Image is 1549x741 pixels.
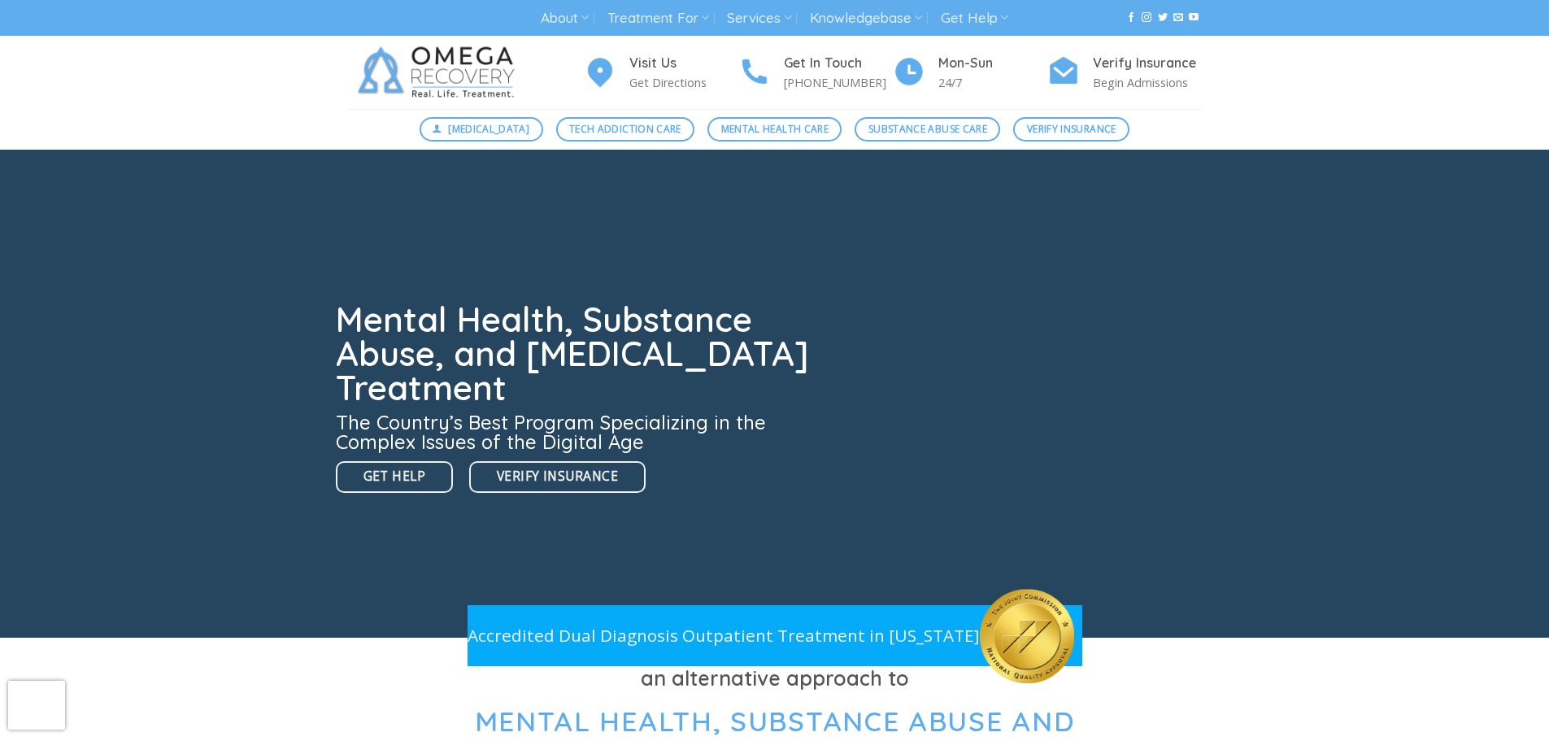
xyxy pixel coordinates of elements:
[448,121,529,137] span: [MEDICAL_DATA]
[707,117,842,142] a: Mental Health Care
[1027,121,1116,137] span: Verify Insurance
[420,117,543,142] a: [MEDICAL_DATA]
[738,53,893,93] a: Get In Touch [PHONE_NUMBER]
[336,461,454,493] a: Get Help
[541,3,589,33] a: About
[1047,53,1202,93] a: Verify Insurance Begin Admissions
[1013,117,1129,142] a: Verify Insurance
[348,36,531,109] img: Omega Recovery
[629,53,738,74] h4: Visit Us
[868,121,987,137] span: Substance Abuse Care
[569,121,681,137] span: Tech Addiction Care
[336,412,819,451] h3: The Country’s Best Program Specializing in the Complex Issues of the Digital Age
[855,117,1000,142] a: Substance Abuse Care
[1093,73,1202,92] p: Begin Admissions
[941,3,1008,33] a: Get Help
[784,73,893,92] p: [PHONE_NUMBER]
[556,117,695,142] a: Tech Addiction Care
[938,53,1047,74] h4: Mon-Sun
[469,461,646,493] a: Verify Insurance
[607,3,709,33] a: Treatment For
[629,73,738,92] p: Get Directions
[348,662,1202,695] h3: an alternative approach to
[784,53,893,74] h4: Get In Touch
[1093,53,1202,74] h4: Verify Insurance
[1142,12,1151,24] a: Follow on Instagram
[938,73,1047,92] p: 24/7
[363,466,426,486] span: Get Help
[1189,12,1199,24] a: Follow on YouTube
[468,622,980,649] p: Accredited Dual Diagnosis Outpatient Treatment in [US_STATE]
[584,53,738,93] a: Visit Us Get Directions
[1173,12,1183,24] a: Send us an email
[1126,12,1136,24] a: Follow on Facebook
[497,466,618,486] span: Verify Insurance
[810,3,922,33] a: Knowledgebase
[336,303,819,405] h1: Mental Health, Substance Abuse, and [MEDICAL_DATA] Treatment
[1158,12,1168,24] a: Follow on Twitter
[721,121,829,137] span: Mental Health Care
[727,3,791,33] a: Services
